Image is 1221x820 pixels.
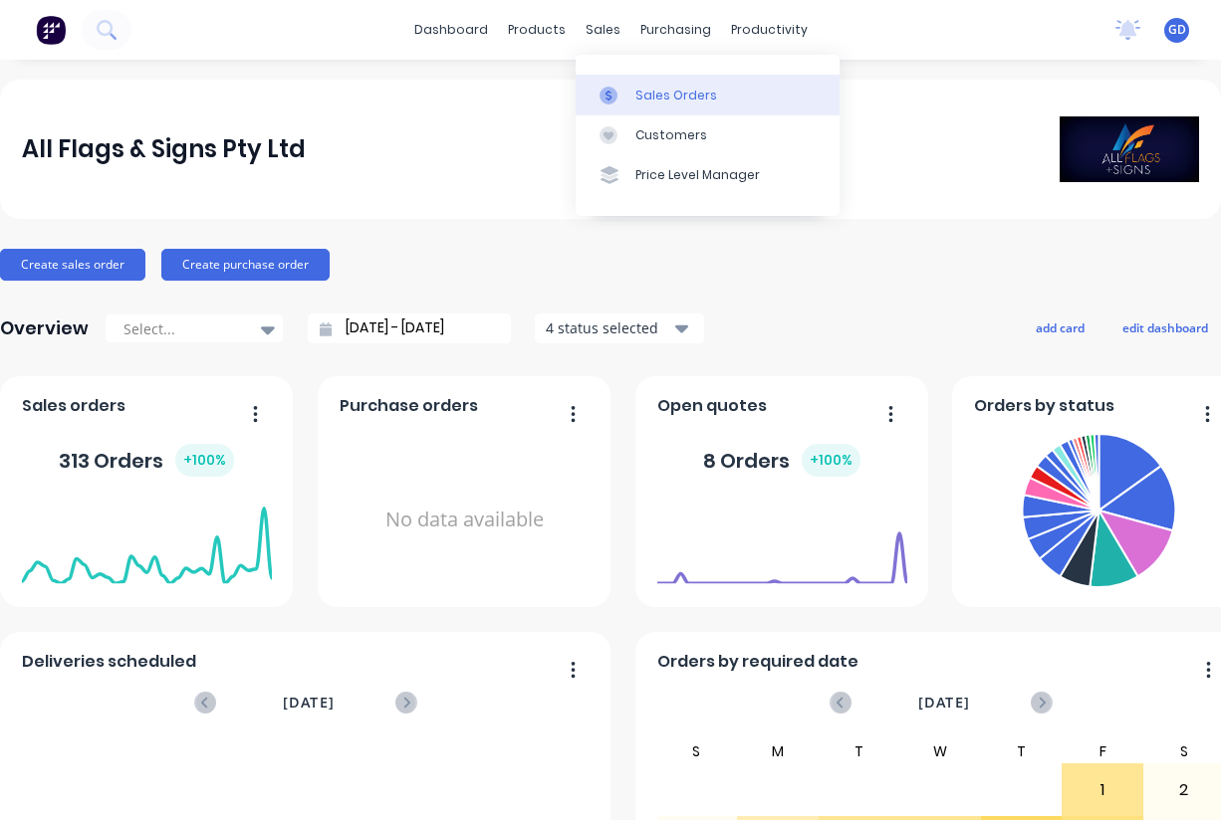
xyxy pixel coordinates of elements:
div: 313 Orders [59,444,234,477]
a: dashboard [404,15,498,45]
div: sales [576,15,630,45]
div: products [498,15,576,45]
a: Customers [576,115,840,155]
div: W [899,739,981,763]
div: purchasing [630,15,721,45]
div: Sales Orders [635,87,717,104]
a: Price Level Manager [576,155,840,195]
span: [DATE] [283,692,335,714]
div: S [656,739,738,763]
div: + 100 % [802,444,860,477]
span: GD [1168,21,1186,39]
span: Orders by status [974,394,1114,418]
img: All Flags & Signs Pty Ltd [1060,116,1199,182]
span: [DATE] [918,692,970,714]
span: Open quotes [657,394,767,418]
div: Customers [635,126,707,144]
span: Purchase orders [340,394,478,418]
div: T [981,739,1063,763]
div: Price Level Manager [635,166,760,184]
div: 1 [1063,765,1142,815]
button: add card [1023,314,1098,340]
div: + 100 % [175,444,234,477]
div: M [737,739,819,763]
div: T [819,739,900,763]
div: productivity [721,15,818,45]
button: Create purchase order [161,249,330,281]
a: Sales Orders [576,75,840,114]
div: All Flags & Signs Pty Ltd [22,129,306,169]
div: 8 Orders [703,444,860,477]
div: F [1062,739,1143,763]
button: edit dashboard [1109,314,1221,340]
button: 4 status selected [535,313,704,343]
div: No data available [340,426,590,614]
div: 4 status selected [546,317,671,338]
img: Factory [36,15,66,45]
span: Sales orders [22,394,125,418]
